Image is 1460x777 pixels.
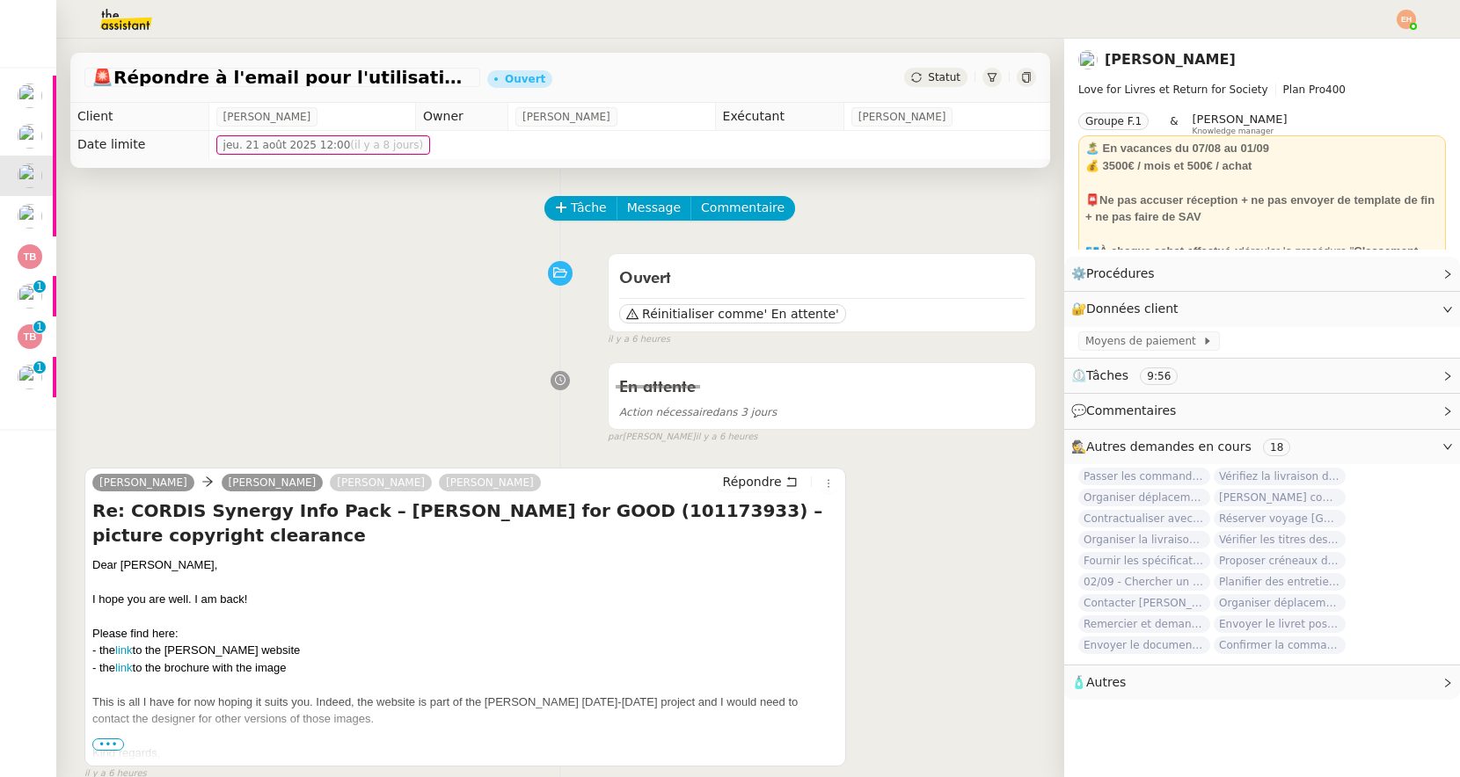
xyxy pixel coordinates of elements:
[619,406,777,418] span: dans 3 jours
[1086,301,1179,316] span: Données client
[858,108,946,126] span: [PERSON_NAME]
[1078,615,1210,633] span: Remercier et demander un CV
[627,198,681,218] span: Message
[1078,468,1210,485] span: Passer les commandes de livres Impactes
[1140,367,1178,385] nz-tag: 9:56
[92,475,194,490] a: [PERSON_NAME]
[1078,636,1210,654] span: Envoyer le document complété à Actes Sud
[1085,332,1202,350] span: Moyens de paiement
[690,196,795,221] button: Commentaire
[717,472,804,491] button: Répondre
[222,475,324,490] a: [PERSON_NAME]
[642,305,763,323] span: Réinitialiser comme
[1078,84,1268,96] span: Love for Livres et Return for Society
[1325,84,1346,96] span: 400
[18,124,42,149] img: users%2Fjeuj7FhI7bYLyCU6UIN9LElSS4x1%2Favatar%2F1678820456145.jpeg
[1214,636,1346,654] span: Confirmer la commande des bibliothèques
[1086,266,1155,280] span: Procédures
[439,475,541,490] a: [PERSON_NAME]
[18,284,42,309] img: users%2FtFhOaBya8rNVU5KG7br7ns1BCvi2%2Favatar%2Faa8c47da-ee6c-4101-9e7d-730f2e64f978
[70,103,208,131] td: Client
[1086,368,1128,382] span: Tâches
[1078,552,1210,570] span: Fournir les spécifications de l'étagère
[92,498,838,548] h4: Re: CORDIS Synergy Info Pack – [PERSON_NAME] for GOOD (101173933) – picture copyright clearance
[115,643,133,657] a: link
[1064,292,1460,326] div: 🔐Données client
[330,475,432,490] a: [PERSON_NAME]
[1071,299,1186,319] span: 🔐
[1193,127,1274,136] span: Knowledge manager
[1071,403,1184,418] span: 💬
[33,321,46,333] nz-badge-sup: 1
[92,556,838,574] div: Dear [PERSON_NAME],
[223,108,311,126] span: [PERSON_NAME]
[92,693,838,728] div: This is all I have for now hoping it suits you. Indeed, the website is part of the [PERSON_NAME] ...
[91,67,113,88] span: 🚨
[619,271,671,287] span: Ouvert
[36,321,43,337] p: 1
[1078,531,1210,548] span: Organiser la livraison à [GEOGRAPHIC_DATA]
[608,430,757,445] small: [PERSON_NAME]
[1214,531,1346,548] span: Vérifier les titres des livres à recevoir
[36,280,43,296] p: 1
[1214,468,1346,485] span: Vérifiez la livraison demain
[1071,264,1163,284] span: ⚙️
[763,305,838,323] span: ' En attente'
[1397,10,1416,29] img: svg
[1283,84,1325,96] span: Plan Pro
[92,642,838,659] div: - the to the [PERSON_NAME] website
[92,744,838,762] div: Kind regards,
[1263,439,1290,456] nz-tag: 18
[1214,510,1346,527] span: Réserver voyage [GEOGRAPHIC_DATA]
[92,659,838,677] div: - the to the brochure with the image
[18,244,42,269] img: svg
[416,103,508,131] td: Owner
[619,304,846,323] button: Réinitialiser comme' En attente'
[571,198,607,218] span: Tâche
[1214,573,1346,591] span: Planifier des entretiens de recrutement
[1071,439,1297,454] span: 🕵️
[1064,394,1460,428] div: 💬Commentaires
[928,71,960,84] span: Statut
[1214,489,1346,506] span: [PERSON_NAME] commandes projet Impactes
[115,661,133,674] a: link
[18,204,42,229] img: users%2Fjeuj7FhI7bYLyCU6UIN9LElSS4x1%2Favatar%2F1678820456145.jpeg
[1085,243,1439,277] div: dérouler la procédure " "
[1078,594,1210,612] span: Contacter [PERSON_NAME] pour sessions post-formation
[723,473,782,490] span: Répondre
[33,280,46,293] nz-badge-sup: 1
[1078,510,1210,527] span: Contractualiser avec SKEMA pour apprentissage
[1214,552,1346,570] span: Proposer créneaux d'échange en septembre
[505,74,545,84] div: Ouvert
[608,332,670,347] span: il y a 6 heures
[92,591,838,608] div: I hope you are well. I am back!
[1086,675,1126,689] span: Autres
[608,430,623,445] span: par
[1085,142,1269,155] strong: 🏝️﻿ En vacances du 07/08 au 01/09
[1071,675,1126,689] span: 🧴
[1086,439,1252,454] span: Autres demandes en cours
[1170,113,1178,135] span: &
[18,84,42,108] img: users%2FtFhOaBya8rNVU5KG7br7ns1BCvi2%2Favatar%2Faa8c47da-ee6c-4101-9e7d-730f2e64f978
[33,361,46,374] nz-badge-sup: 1
[619,380,696,396] span: En attente
[1085,244,1238,258] u: 💶À chaque achat effectué :
[1064,665,1460,700] div: 🧴Autres
[1193,113,1288,135] app-user-label: Knowledge manager
[715,103,843,131] td: Exécutant
[1078,489,1210,506] span: Organiser déplacement à [GEOGRAPHIC_DATA]
[1085,193,1434,224] strong: 📮Ne pas accuser réception + ne pas envoyer de template de fin + ne pas faire de SAV
[350,139,423,151] span: (il y a 8 jours)
[1064,257,1460,291] div: ⚙️Procédures
[1105,51,1236,68] a: [PERSON_NAME]
[223,136,424,154] span: jeu. 21 août 2025 12:00
[1214,594,1346,612] span: Organiser déplacement à [GEOGRAPHIC_DATA] pour colloque
[36,361,43,377] p: 1
[1078,573,1210,591] span: 02/09 - Chercher un hôtel près du Couvent des Minimes
[617,196,691,221] button: Message
[1085,159,1252,172] strong: 💰 3500€ / mois et 500€ / achat
[91,69,473,86] span: Répondre à l'email pour l'utilisation de l'image
[696,430,758,445] span: il y a 6 heures
[544,196,617,221] button: Tâche
[18,324,42,349] img: svg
